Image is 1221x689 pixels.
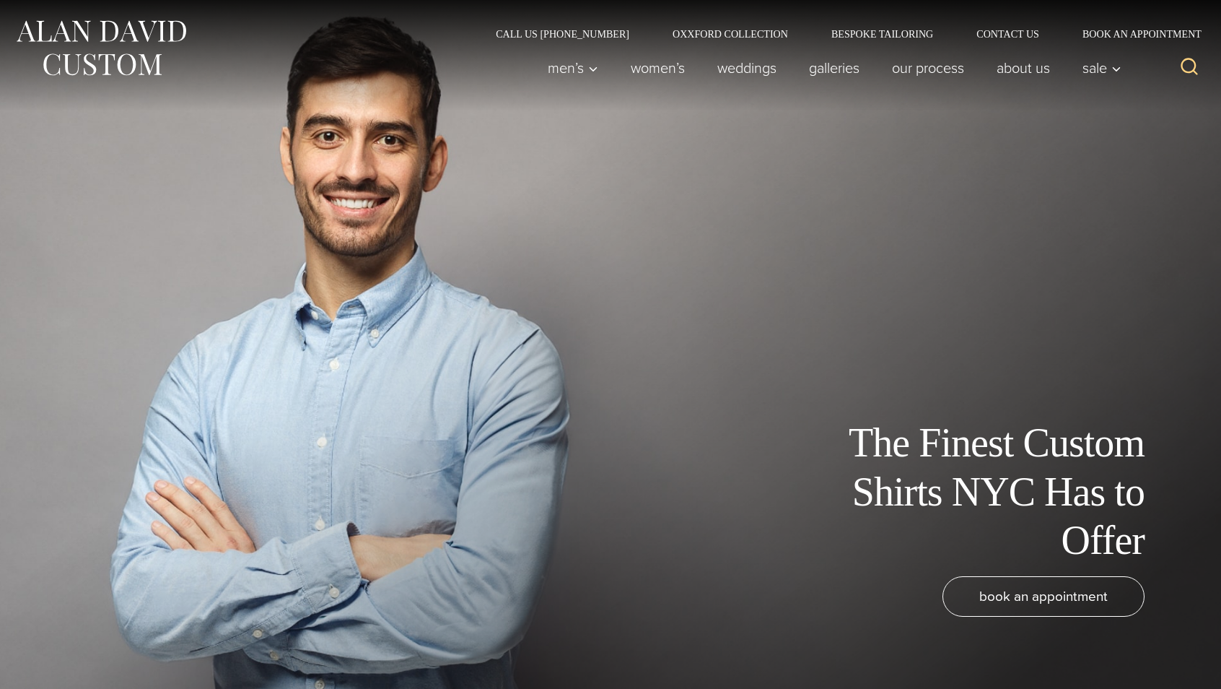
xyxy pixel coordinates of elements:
span: Sale [1082,61,1121,75]
span: Men’s [548,61,598,75]
a: Call Us [PHONE_NUMBER] [474,29,651,39]
a: Women’s [615,53,701,82]
h1: The Finest Custom Shirts NYC Has to Offer [820,419,1145,565]
a: Bespoke Tailoring [810,29,955,39]
button: View Search Form [1172,51,1207,85]
nav: Secondary Navigation [474,29,1207,39]
a: Galleries [793,53,876,82]
a: Contact Us [955,29,1061,39]
a: weddings [701,53,793,82]
a: Book an Appointment [1061,29,1207,39]
a: Oxxford Collection [651,29,810,39]
nav: Primary Navigation [532,53,1129,82]
img: Alan David Custom [14,16,188,80]
a: book an appointment [942,576,1145,617]
a: Our Process [876,53,981,82]
span: book an appointment [979,586,1108,607]
a: About Us [981,53,1067,82]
